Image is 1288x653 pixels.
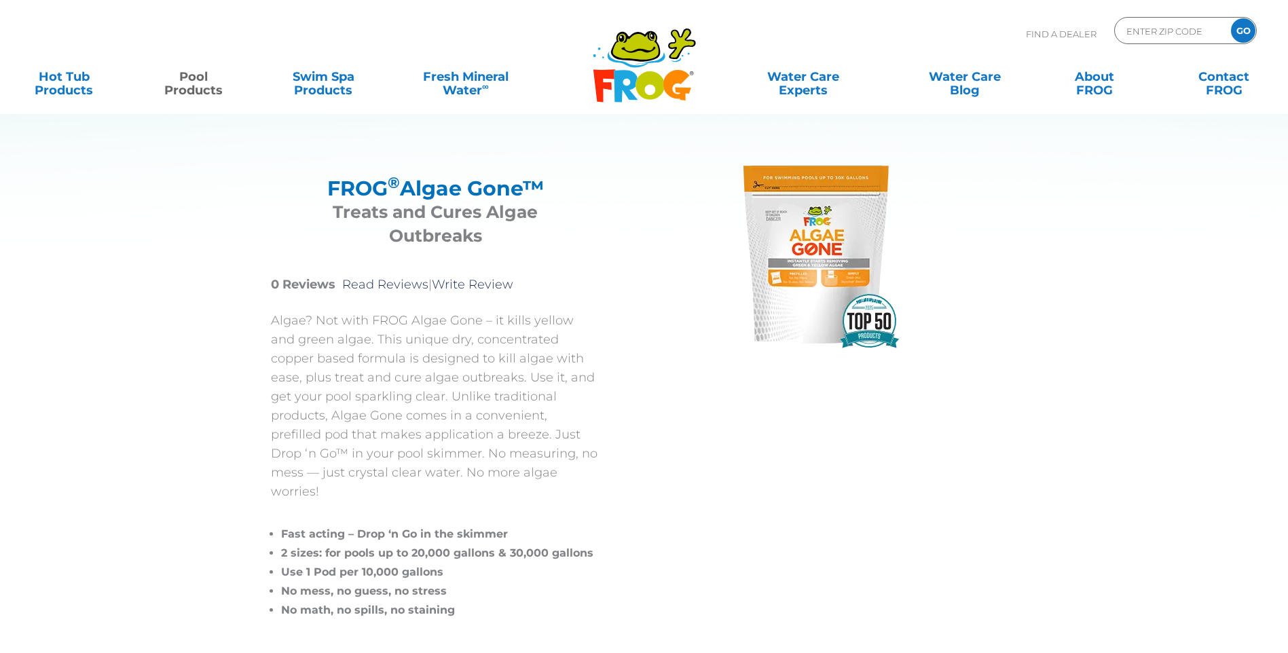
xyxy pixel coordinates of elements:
[273,63,374,90] a: Swim SpaProducts
[482,81,489,92] sup: ∞
[271,311,600,501] p: Algae? Not with FROG Algae Gone – it kills yellow and green algae. This unique dry, concentrated ...
[342,277,428,292] a: Read Reviews
[1125,21,1217,41] input: Zip Code Form
[1044,63,1145,90] a: AboutFROG
[288,176,583,200] h2: FROG Algae Gone™
[1026,17,1097,51] p: Find A Dealer
[403,63,529,90] a: Fresh MineralWater∞
[388,173,400,192] sup: ®
[1231,18,1255,43] input: GO
[714,153,917,356] img: FROG Algae Gone for Pools up to 30,000 Gallons – prefilled pod kills green and yellow algae
[281,525,600,544] li: Fast acting – Drop ‘n Go in the skimmer
[281,584,447,597] span: No mess, no guess, no stress
[288,200,583,248] h3: Treats and Cures Algae Outbreaks
[281,603,455,616] span: No math, no spills, no staining
[1173,63,1274,90] a: ContactFROG
[281,563,600,582] li: Use 1 Pod per 10,000 gallons
[281,544,600,563] li: 2 sizes: for pools up to 20,000 gallons & 30,000 gallons
[722,63,885,90] a: Water CareExperts
[914,63,1015,90] a: Water CareBlog
[432,277,513,292] a: Write Review
[271,275,600,294] p: |
[14,63,115,90] a: Hot TubProducts
[143,63,244,90] a: PoolProducts
[271,277,335,292] strong: 0 Reviews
